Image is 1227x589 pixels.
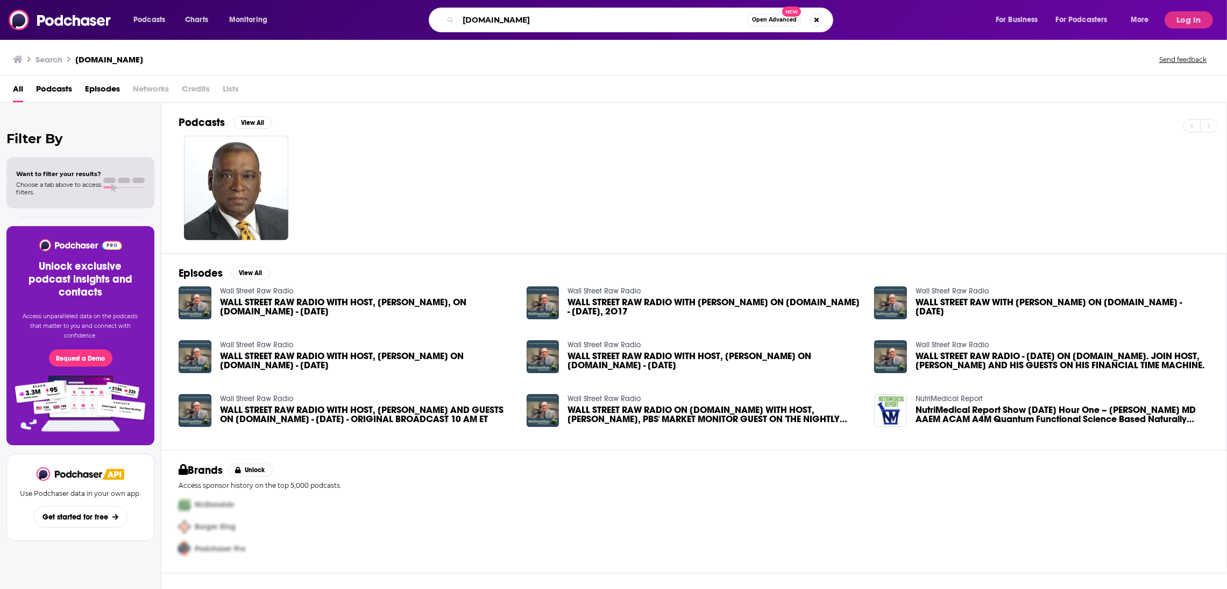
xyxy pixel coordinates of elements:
img: Podchaser - Follow, Share and Rate Podcasts [9,10,112,30]
span: WALL STREET RAW RADIO WITH HOST, [PERSON_NAME] ON [DOMAIN_NAME] - [DATE] [220,352,514,370]
img: Second Pro Logo [174,516,195,538]
img: Pro Features [11,375,150,432]
p: Access unparalleled data on the podcasts that matter to you and connect with confidence. [19,312,141,341]
img: Podchaser API banner [103,469,124,480]
img: WALL STREET RAW RADIO WITH HOST, MARK LEIBOVIT, ON GCNLIVE.COM - JULY 8, 2017 [179,286,211,319]
a: WALL STREET RAW RADIO ON GCNLIVE.COM WITH HOST, MARK LEIBOVIT, PBS' MARKET MONITOR GUEST ON 'THE ... [568,405,861,424]
img: WALL STREET RAW RADIO WITH MARK LEIBOVIT ON GCNLIVE.COM - JUNE 24, 2O17 [527,286,559,319]
img: WALL STREET RAW RADIO WITH HOST, MARK LEIBOVIT AND GUESTS ON GCNLIVE.COM - SATURDAY, AUGUST 5, 20... [179,394,211,427]
h2: Episodes [179,267,223,280]
button: open menu [988,11,1052,29]
a: Podcasts [36,80,72,102]
a: WALL STREET RAW RADIO WITH MARK LEIBOVIT ON GCNLIVE.COM - JUNE 24, 2O17 [568,298,861,316]
span: Get started for free [42,513,108,522]
span: WALL STREET RAW RADIO - [DATE] ON [DOMAIN_NAME]. JOIN HOST, [PERSON_NAME] AND HIS GUESTS ON HIS F... [916,352,1209,370]
a: Wall Street Raw Radio [220,340,293,349]
img: WALL STREET RAW WITH MARK LEIBOVIT ON GCNLIVE.COM - JUNE 17, 2017 [874,286,907,319]
a: NutriMedical Report Show Tuesday Nov 13th 2018 Hour One – Dr Bill Deagle MD AAEM ACAM A4M Quantum... [916,405,1209,424]
a: Wall Street Raw Radio [916,340,989,349]
img: NutriMedical Report Show Tuesday Nov 13th 2018 Hour One – Dr Bill Deagle MD AAEM ACAM A4M Quantum... [874,394,907,427]
span: Choose a tab above to access filters. [16,181,101,196]
span: WALL STREET RAW RADIO WITH HOST, [PERSON_NAME] ON [DOMAIN_NAME] - [DATE] [568,352,861,370]
span: More [1131,12,1149,27]
button: Send feedback [1156,55,1210,64]
span: Open Advanced [752,17,797,23]
h3: [DOMAIN_NAME] [75,54,143,65]
span: WALL STREET RAW RADIO WITH [PERSON_NAME] ON [DOMAIN_NAME] - [DATE], 2O17 [568,298,861,316]
span: Podcasts [133,12,165,27]
button: View All [231,267,270,279]
span: Podchaser Pro [195,544,245,553]
span: NutriMedical Report Show [DATE] Hour One – [PERSON_NAME] MD AAEM ACAM A4M Quantum Functional Scie... [916,405,1209,424]
a: PodcastsView All [179,116,272,129]
input: Search podcasts, credits, & more... [458,11,747,29]
p: Use Podchaser data in your own app. [20,489,141,497]
button: Log In [1165,11,1213,29]
button: open menu [1049,11,1123,29]
a: WALL STREET RAW RADIO WITH HOST, MARK LEIBOVIT ON GCNLIVE.COM - SATURDAY, JULY 22, 2017 [220,352,514,370]
span: WALL STREET RAW RADIO ON [DOMAIN_NAME] WITH HOST, [PERSON_NAME], PBS' MARKET MONITOR GUEST ON 'TH... [568,405,861,424]
span: Monitoring [229,12,267,27]
a: WALL STREET RAW WITH MARK LEIBOVIT ON GCNLIVE.COM - JUNE 17, 2017 [916,298,1209,316]
a: All [13,80,23,102]
img: First Pro Logo [174,494,195,516]
a: Wall Street Raw Radio [568,286,641,296]
span: McDonalds [195,500,234,509]
h2: Filter By [6,131,154,146]
button: open menu [222,11,281,29]
span: Want to filter your results? [16,170,101,178]
h3: Search [36,54,62,65]
button: View All [233,116,272,129]
a: Episodes [85,80,120,102]
span: Charts [185,12,208,27]
h3: Unlock exclusive podcast insights and contacts [19,260,141,299]
button: Request a Demo [49,349,112,367]
button: Unlock [228,464,273,476]
a: Wall Street Raw Radio [220,286,293,296]
span: Credits [182,80,210,102]
a: WALL STREET RAW RADIO WITH HOST, MARK LEIBOVIT AND GUESTS ON GCNLIVE.COM - SATURDAY, AUGUST 5, 20... [220,405,514,424]
span: For Podcasters [1056,12,1108,27]
img: Podchaser - Follow, Share and Rate Podcasts [38,239,123,251]
img: WALL STREET RAW RADIO WITH HOST, MARK LEIBOVIT ON GCNLIVE.COM - SATURDAY, JULY 15, 2017 [527,340,559,373]
img: Third Pro Logo [174,538,195,560]
img: WALL STREET RAW RADIO - JULY 1, 2017 ON GCNLIVE.COM. JOIN HOST, MARK LEIBOVIT AND HIS GUESTS ON H... [874,340,907,373]
button: Get started for free [33,506,127,528]
span: Lists [223,80,239,102]
a: WALL STREET RAW RADIO WITH HOST, MARK LEIBOVIT ON GCNLIVE.COM - SATURDAY, JULY 22, 2017 [179,340,211,373]
a: Wall Street Raw Radio [568,394,641,403]
span: WALL STREET RAW RADIO WITH HOST, [PERSON_NAME], ON [DOMAIN_NAME] - [DATE] [220,298,514,316]
a: Charts [178,11,215,29]
button: Open AdvancedNew [747,13,802,26]
button: open menu [1123,11,1162,29]
a: WALL STREET RAW RADIO WITH HOST, MARK LEIBOVIT, ON GCNLIVE.COM - JULY 8, 2017 [220,298,514,316]
img: Podchaser - Follow, Share and Rate Podcasts [37,467,103,481]
a: Wall Street Raw Radio [568,340,641,349]
a: EpisodesView All [179,267,270,280]
a: WALL STREET RAW RADIO - JULY 1, 2017 ON GCNLIVE.COM. JOIN HOST, MARK LEIBOVIT AND HIS GUESTS ON H... [916,352,1209,370]
img: WALL STREET RAW RADIO ON GCNLIVE.COM WITH HOST, MARK LEIBOVIT, PBS' MARKET MONITOR GUEST ON 'THE ... [527,394,559,427]
button: open menu [126,11,179,29]
h2: Podcasts [179,116,225,129]
div: Search podcasts, credits, & more... [439,8,843,32]
span: Networks [133,80,169,102]
span: WALL STREET RAW WITH [PERSON_NAME] ON [DOMAIN_NAME] - [DATE] [916,298,1209,316]
a: Wall Street Raw Radio [916,286,989,296]
a: Wall Street Raw Radio [220,394,293,403]
span: For Business [996,12,1038,27]
p: Access sponsor history on the top 5,000 podcasts. [179,481,1209,489]
a: WALL STREET RAW RADIO WITH HOST, MARK LEIBOVIT ON GCNLIVE.COM - SATURDAY, JULY 15, 2017 [568,352,861,370]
